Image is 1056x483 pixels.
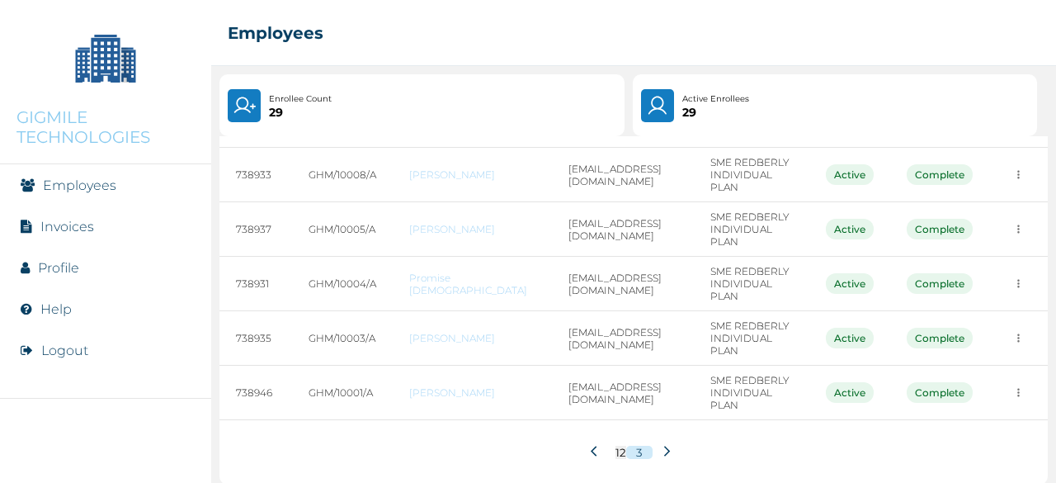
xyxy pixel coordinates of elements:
td: GHM/10003/A [292,311,393,366]
td: 738937 [219,202,292,257]
td: [EMAIL_ADDRESS][DOMAIN_NAME] [552,148,694,202]
a: [PERSON_NAME] [409,332,535,344]
td: SME REDBERLY INDIVIDUAL PLAN [694,148,809,202]
div: Complete [907,328,973,348]
button: more [1006,380,1031,405]
td: GHM/10005/A [292,202,393,257]
button: more [1006,162,1031,187]
a: Employees [43,178,116,193]
p: 29 [682,106,749,119]
td: SME REDBERLY INDIVIDUAL PLAN [694,202,809,257]
td: [EMAIL_ADDRESS][DOMAIN_NAME] [552,366,694,420]
h2: Employees [228,23,323,43]
td: 738931 [219,257,292,311]
button: 2 [620,446,626,459]
td: GHM/10001/A [292,366,393,420]
div: Complete [907,219,973,239]
div: Complete [907,164,973,185]
p: GIGMILE TECHNOLOGIES [16,107,195,147]
div: Complete [907,382,973,403]
button: 1 [615,446,620,459]
img: RelianceHMO's Logo [16,442,195,466]
img: UserPlus.219544f25cf47e120833d8d8fc4c9831.svg [233,94,256,117]
a: Promise [DEMOGRAPHIC_DATA] [409,272,535,296]
td: [EMAIL_ADDRESS][DOMAIN_NAME] [552,257,694,311]
td: 738946 [219,366,292,420]
td: [EMAIL_ADDRESS][DOMAIN_NAME] [552,311,694,366]
td: 738935 [219,311,292,366]
button: 3 [626,446,653,459]
div: Complete [907,273,973,294]
p: 29 [269,106,332,119]
td: GHM/10004/A [292,257,393,311]
a: Invoices [40,219,94,234]
div: Active [826,273,874,294]
td: 738933 [219,148,292,202]
button: more [1006,271,1031,296]
img: User.4b94733241a7e19f64acd675af8f0752.svg [646,94,670,117]
button: more [1006,325,1031,351]
div: Active [826,328,874,348]
button: more [1006,216,1031,242]
div: Active [826,219,874,239]
p: Active Enrollees [682,92,749,106]
a: [PERSON_NAME] [409,168,535,181]
button: Logout [41,343,88,358]
p: Enrollee Count [269,92,332,106]
td: [EMAIL_ADDRESS][DOMAIN_NAME] [552,202,694,257]
div: Active [826,382,874,403]
a: [PERSON_NAME] [409,223,535,235]
img: Company [64,17,147,99]
td: GHM/10008/A [292,148,393,202]
td: SME REDBERLY INDIVIDUAL PLAN [694,366,809,420]
a: Profile [38,260,79,276]
a: Help [40,301,72,317]
td: SME REDBERLY INDIVIDUAL PLAN [694,257,809,311]
td: SME REDBERLY INDIVIDUAL PLAN [694,311,809,366]
a: [PERSON_NAME] [409,386,535,399]
div: Active [826,164,874,185]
